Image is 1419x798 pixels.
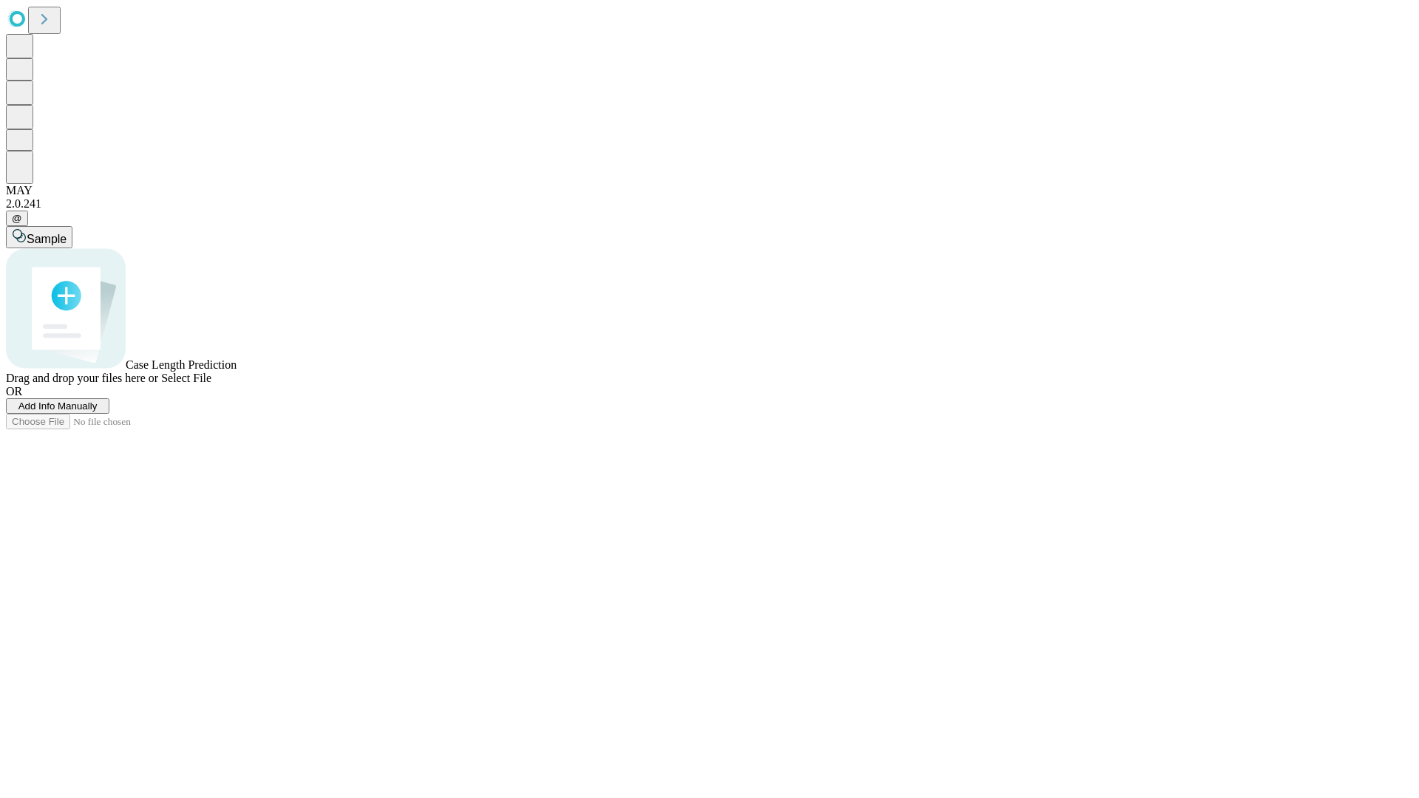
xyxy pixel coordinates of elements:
button: Sample [6,226,72,248]
div: MAY [6,184,1413,197]
span: Select File [161,372,211,384]
span: OR [6,385,22,398]
button: @ [6,211,28,226]
span: Case Length Prediction [126,358,236,371]
span: Drag and drop your files here or [6,372,158,384]
div: 2.0.241 [6,197,1413,211]
span: Add Info Manually [18,400,98,412]
button: Add Info Manually [6,398,109,414]
span: Sample [27,233,67,245]
span: @ [12,213,22,224]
